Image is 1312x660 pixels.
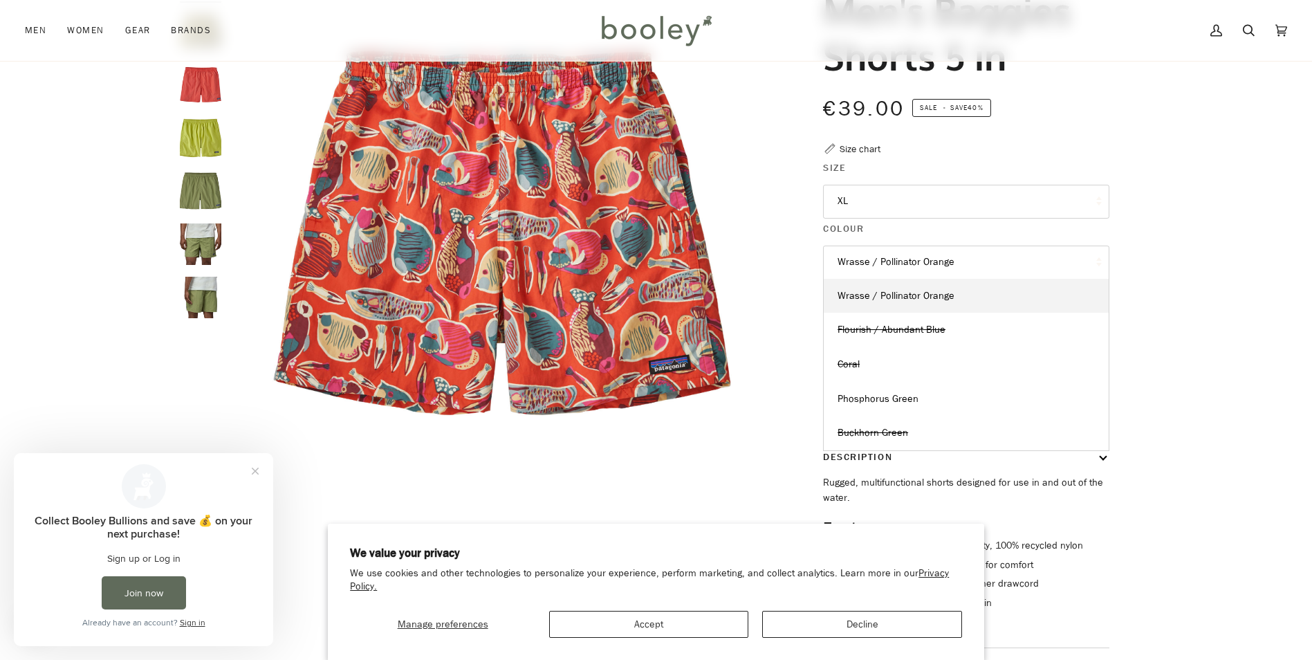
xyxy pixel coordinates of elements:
span: Manage preferences [398,618,488,631]
button: Decline [762,611,961,638]
img: Patagonia Men's Baggies Shorts 5 in Buckhorn Green - Booley Galway [180,171,221,212]
img: Patagonia Men's Baggies Shorts 5 in Phosphorus Green - Booley Galway [180,118,221,159]
span: Women [67,24,104,37]
img: Booley [595,10,717,51]
span: Buckhorn Green [838,426,908,439]
button: Description [823,439,1109,475]
span: Sale [920,102,937,113]
button: XL [823,185,1109,219]
span: Wrasse / Pollinator Orange [838,289,954,302]
a: Coral [824,347,1109,382]
span: Coral [838,358,860,371]
p: We use cookies and other technologies to personalize your experience, perform marketing, and coll... [350,567,962,594]
span: Size [823,161,846,175]
span: Save [912,99,991,117]
span: Brands [171,24,211,37]
span: 40% [968,102,983,113]
img: Patagonia Men's Baggies Shorts 5 in Buckhorn Green - Booley Galway [180,277,221,318]
span: Flourish / Abundant Blue [838,323,945,336]
img: Patagonia Men's Baggies Shorts 5 in Buckhorn Green - Booley Galway [180,223,221,265]
h2: We value your privacy [350,546,962,561]
a: Flourish / Abundant Blue [824,313,1109,347]
div: Size chart [840,142,880,156]
a: Phosphorus Green [824,382,1109,416]
h2: Features: [823,517,1109,538]
button: Accept [549,611,748,638]
em: • [939,102,950,113]
span: €39.00 [823,95,905,123]
a: Wrasse / Pollinator Orange [824,279,1109,313]
button: Wrasse / Pollinator Orange [823,246,1109,279]
span: Gear [125,24,151,37]
span: Men [25,24,46,37]
img: Patagonia Men's Baggies Shorts Coral - Booley Galway [180,64,221,106]
span: Phosphorus Green [838,392,918,405]
span: Colour [823,221,864,236]
button: Manage preferences [350,611,535,638]
a: Privacy Policy. [350,567,949,593]
iframe: Loyalty program pop-up with offers and actions [14,453,273,646]
a: Buckhorn Green [824,416,1109,450]
p: Rugged, multifunctional shorts designed for use in and out of the water. [823,475,1109,505]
